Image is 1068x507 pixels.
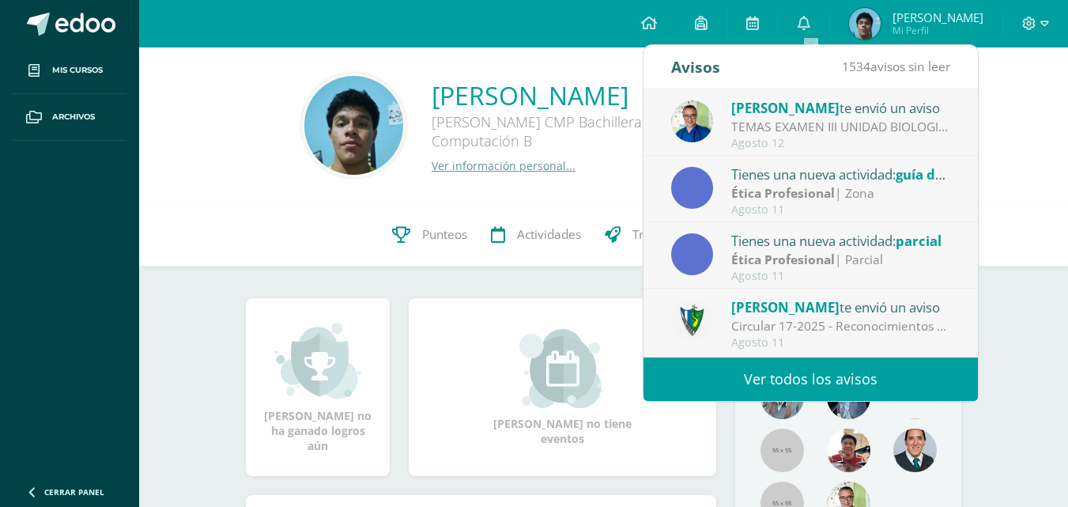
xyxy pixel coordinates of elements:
span: Archivos [52,111,95,123]
a: Punteos [380,203,479,267]
img: ea0febeb32e4474bd59c3084081137e4.png [849,8,881,40]
div: [PERSON_NAME] no tiene eventos [484,329,642,446]
div: Agosto 11 [731,203,951,217]
div: Agosto 11 [731,336,951,350]
img: 9f174a157161b4ddbe12118a61fed988.png [671,300,713,342]
a: Ver todos los avisos [643,358,978,401]
a: Ver información personal... [432,158,576,173]
div: Tienes una nueva actividad: [731,230,951,251]
img: achievement_small.png [275,321,361,400]
div: [PERSON_NAME] no ha ganado logros aún [262,321,374,453]
span: [PERSON_NAME] [731,99,840,117]
a: Trayectoria [593,203,708,267]
img: 55x55 [760,429,804,472]
span: 1534 [842,58,870,75]
span: Cerrar panel [44,486,104,498]
span: guía de aprendizaje 4 [896,165,1036,184]
span: Actividades [517,226,581,243]
div: te envió un aviso [731,97,951,118]
img: 692ded2a22070436d299c26f70cfa591.png [671,100,713,142]
span: Trayectoria [632,226,696,243]
span: parcial [896,232,942,250]
a: [PERSON_NAME] [432,78,906,112]
a: Mis cursos [13,47,126,94]
strong: Ética Profesional [731,251,835,268]
a: Archivos [13,94,126,141]
span: Mis cursos [52,64,103,77]
div: [PERSON_NAME] CMP Bachillerato en CCLL con Orientación en Computación B [432,112,906,158]
span: avisos sin leer [842,58,950,75]
img: eec80b72a0218df6e1b0c014193c2b59.png [893,429,937,472]
span: Punteos [422,226,467,243]
span: Mi Perfil [893,24,983,37]
div: TEMAS EXAMEN III UNIDAD BIOLOGIA: TEMAS: - REINO PLANTAE, clasificación (Incluyendo partes de la ... [731,118,951,136]
div: Avisos [671,45,720,89]
div: | Zona [731,184,951,202]
div: te envió un aviso [731,297,951,317]
img: dee621d86b698e6d4f6b07399a9105ee.png [304,76,403,175]
div: Tienes una nueva actividad: [731,164,951,184]
img: 11152eb22ca3048aebc25a5ecf6973a7.png [827,429,870,472]
img: event_small.png [519,329,606,408]
span: [PERSON_NAME] [893,9,983,25]
strong: Ética Profesional [731,184,835,202]
div: Circular 17-2025 - Reconocimientos a la LXXVI Promoción - Evaluaciones de Unidad: Estimados padre... [731,317,951,335]
div: Agosto 11 [731,270,951,283]
span: [PERSON_NAME] [731,298,840,316]
div: Agosto 12 [731,137,951,150]
a: Actividades [479,203,593,267]
div: | Parcial [731,251,951,269]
